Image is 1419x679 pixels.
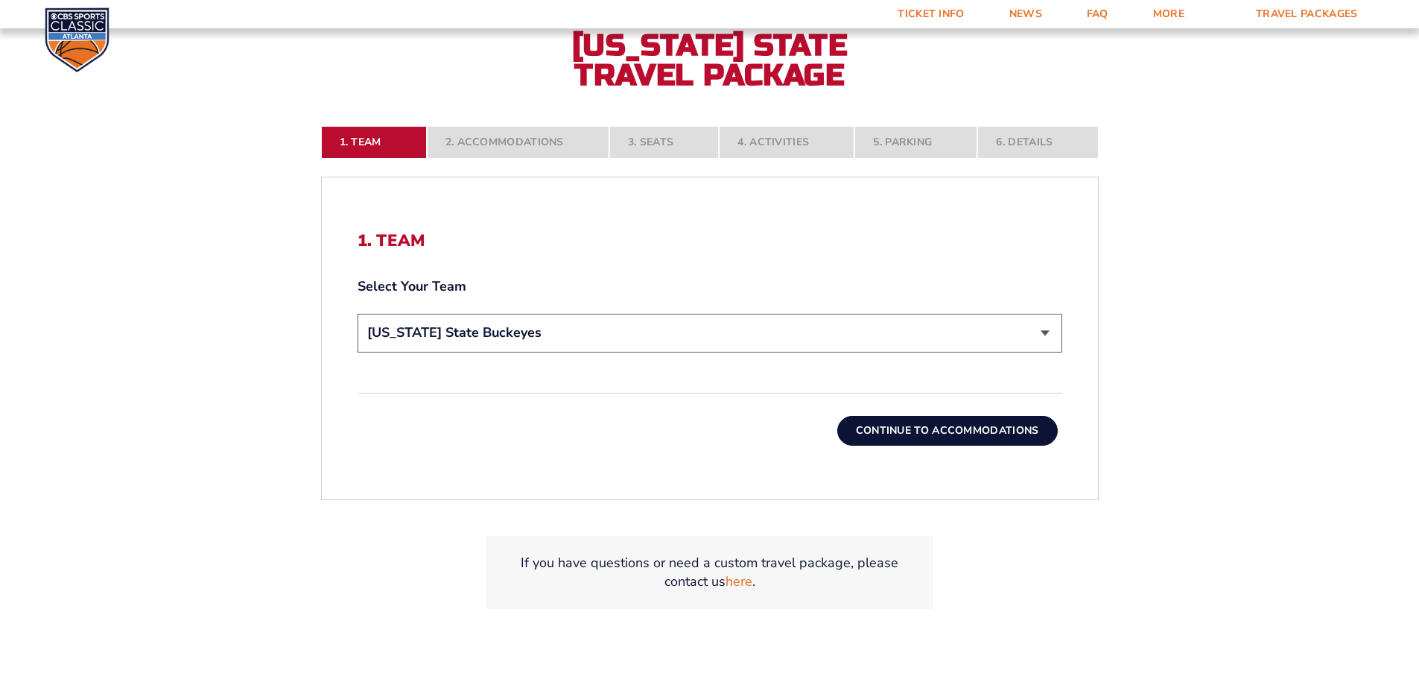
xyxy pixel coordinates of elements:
[45,7,109,72] img: CBS Sports Classic
[837,416,1058,446] button: Continue To Accommodations
[358,277,1062,296] label: Select Your Team
[504,554,915,591] p: If you have questions or need a custom travel package, please contact us .
[726,572,752,591] a: here
[358,231,1062,250] h2: 1. Team
[546,31,874,90] h2: [US_STATE] State Travel Package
